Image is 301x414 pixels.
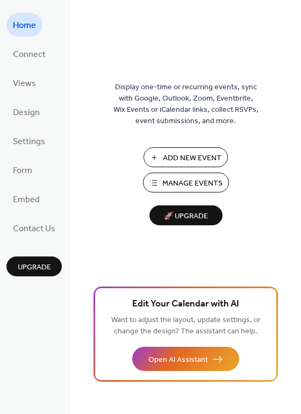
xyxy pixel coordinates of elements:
a: Design [6,100,46,124]
span: Home [13,17,36,34]
button: Upgrade [6,256,62,276]
a: Form [6,158,39,182]
span: Settings [13,133,45,151]
a: Embed [6,187,46,211]
span: Edit Your Calendar with AI [132,297,239,312]
span: Want to adjust the layout, update settings, or change the design? The assistant can help. [111,313,261,339]
span: Design [13,104,40,122]
a: Connect [6,42,52,66]
button: Add New Event [144,147,228,167]
a: Contact Us [6,216,62,240]
span: 🚀 Upgrade [156,209,216,224]
span: Form [13,162,32,180]
span: Display one-time or recurring events, sync with Google, Outlook, Zoom, Eventbrite, Wix Events or ... [113,82,259,127]
a: Home [6,13,42,37]
button: Manage Events [143,173,229,192]
button: 🚀 Upgrade [149,205,223,225]
span: Upgrade [18,262,51,273]
span: Add New Event [163,153,221,164]
span: Connect [13,46,46,63]
span: Contact Us [13,220,55,238]
a: Settings [6,129,52,153]
span: Open AI Assistant [148,354,208,366]
button: Open AI Assistant [132,347,239,371]
a: Views [6,71,42,95]
span: Manage Events [162,178,223,189]
span: Views [13,75,36,92]
span: Embed [13,191,40,209]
